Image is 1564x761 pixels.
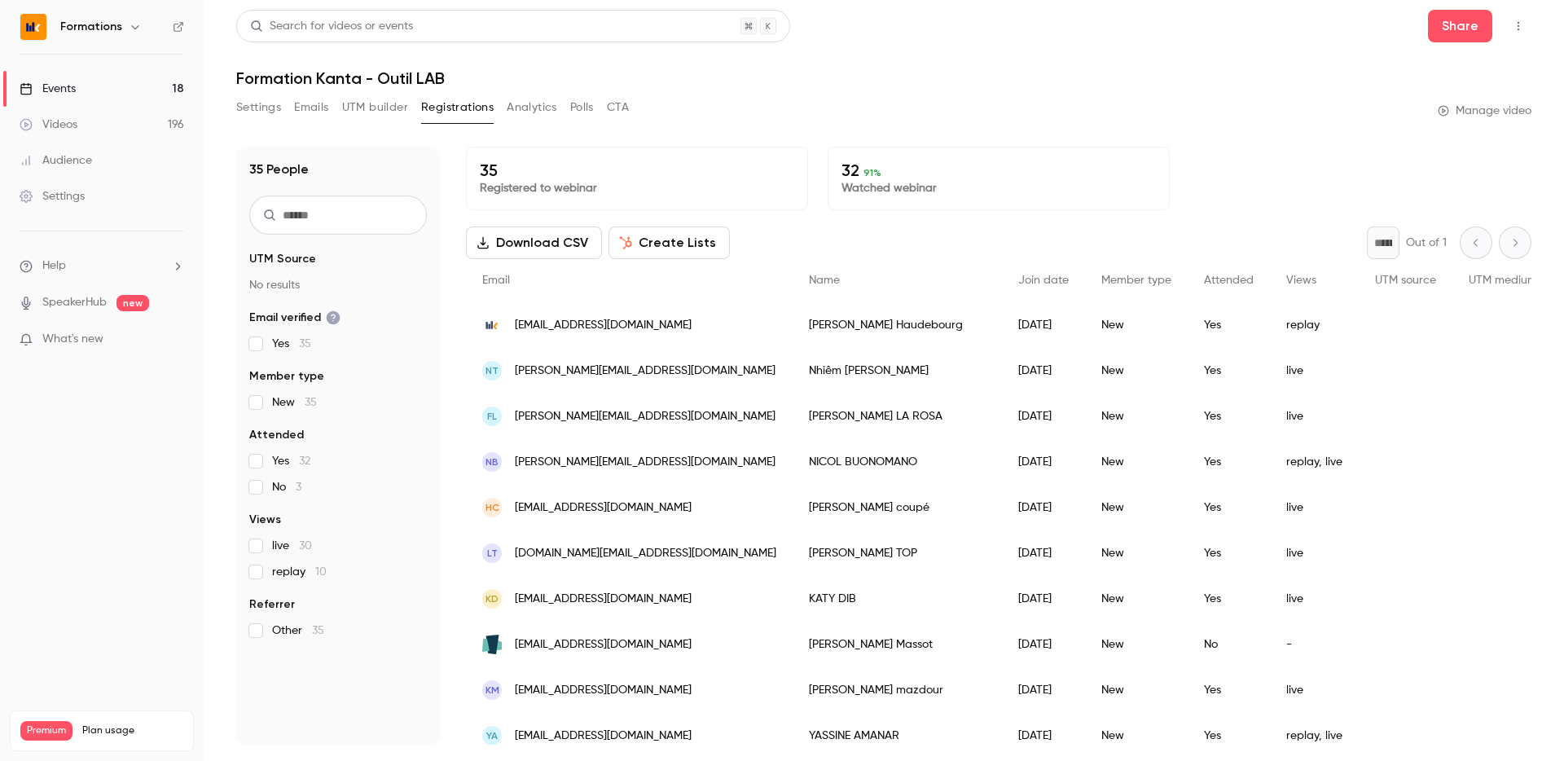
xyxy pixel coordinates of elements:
button: Settings [236,95,281,121]
div: [PERSON_NAME] Haudebourg [793,302,1002,348]
span: [PERSON_NAME][EMAIL_ADDRESS][DOMAIN_NAME] [515,363,775,380]
button: Analytics [507,95,557,121]
span: [PERSON_NAME][EMAIL_ADDRESS][DOMAIN_NAME] [515,454,775,471]
a: Manage video [1438,103,1531,119]
div: live [1270,485,1359,530]
span: Email verified [249,310,340,326]
h6: Formations [60,19,122,35]
span: replay [272,564,327,580]
p: 35 [480,161,794,180]
div: New [1085,394,1188,439]
h1: Formation Kanta - Outil LAB [236,68,1531,88]
p: Watched webinar [841,180,1156,196]
li: help-dropdown-opener [20,257,184,275]
img: kanta.fr [482,315,502,335]
span: Member type [249,368,324,385]
img: 120-pour-cent.fr [482,635,502,654]
div: Search for videos or events [250,18,413,35]
div: [DATE] [1002,667,1085,713]
button: Share [1428,10,1492,42]
div: live [1270,348,1359,394]
span: Yes [272,336,311,352]
div: live [1270,667,1359,713]
div: New [1085,348,1188,394]
img: Formations [20,14,46,40]
span: [PERSON_NAME][EMAIL_ADDRESS][DOMAIN_NAME] [515,408,775,425]
span: 32 [299,455,310,467]
div: [PERSON_NAME] LA ROSA [793,394,1002,439]
button: UTM builder [342,95,408,121]
span: UTM medium [1469,275,1537,286]
p: 32 [841,161,1156,180]
span: [EMAIL_ADDRESS][DOMAIN_NAME] [515,317,692,334]
span: 3 [296,482,301,493]
div: replay [1270,302,1359,348]
div: Audience [20,152,92,169]
span: 35 [299,338,311,350]
span: Plan usage [82,724,183,737]
div: Events [20,81,76,97]
span: hc [485,500,499,515]
p: Registered to webinar [480,180,794,196]
div: No [1188,622,1270,667]
div: Yes [1188,576,1270,622]
div: live [1270,530,1359,576]
span: lT [487,546,498,561]
div: [DATE] [1002,302,1085,348]
div: live [1270,394,1359,439]
iframe: Noticeable Trigger [165,332,184,347]
div: Settings [20,188,85,205]
div: replay, live [1270,713,1359,759]
span: 30 [299,540,312,552]
span: [EMAIL_ADDRESS][DOMAIN_NAME] [515,636,692,653]
div: New [1085,667,1188,713]
div: Videos [20,117,77,133]
div: [PERSON_NAME] mazdour [793,667,1002,713]
span: NB [485,455,499,469]
div: Yes [1188,439,1270,485]
span: [DOMAIN_NAME][EMAIL_ADDRESS][DOMAIN_NAME] [515,545,776,562]
div: NICOL BUONOMANO [793,439,1002,485]
button: Emails [294,95,328,121]
span: Km [485,683,499,697]
span: Attended [1204,275,1254,286]
div: [DATE] [1002,439,1085,485]
span: 35 [312,625,324,636]
span: Join date [1018,275,1069,286]
span: New [272,394,317,411]
div: Yes [1188,302,1270,348]
span: No [272,479,301,495]
div: Yes [1188,667,1270,713]
button: Create Lists [608,227,730,259]
span: live [272,538,312,554]
span: new [116,295,149,311]
span: KD [485,592,499,606]
span: FL [487,409,497,424]
div: New [1085,302,1188,348]
span: NT [485,363,499,378]
div: Yes [1188,348,1270,394]
span: Other [272,622,324,639]
span: Views [249,512,281,528]
div: [DATE] [1002,394,1085,439]
div: New [1085,713,1188,759]
span: 10 [315,566,327,578]
a: SpeakerHub [42,294,107,311]
button: Polls [570,95,594,121]
div: [DATE] [1002,530,1085,576]
h1: 35 People [249,160,309,179]
p: Out of 1 [1406,235,1447,251]
div: - [1270,622,1359,667]
div: [PERSON_NAME] TOP [793,530,1002,576]
span: What's new [42,331,103,348]
div: [DATE] [1002,576,1085,622]
span: Attended [249,427,304,443]
div: [DATE] [1002,622,1085,667]
span: YA [486,728,498,743]
span: Yes [272,453,310,469]
span: UTM source [1375,275,1436,286]
span: 35 [305,397,317,408]
div: [DATE] [1002,348,1085,394]
span: Premium [20,721,72,741]
div: Yes [1188,485,1270,530]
